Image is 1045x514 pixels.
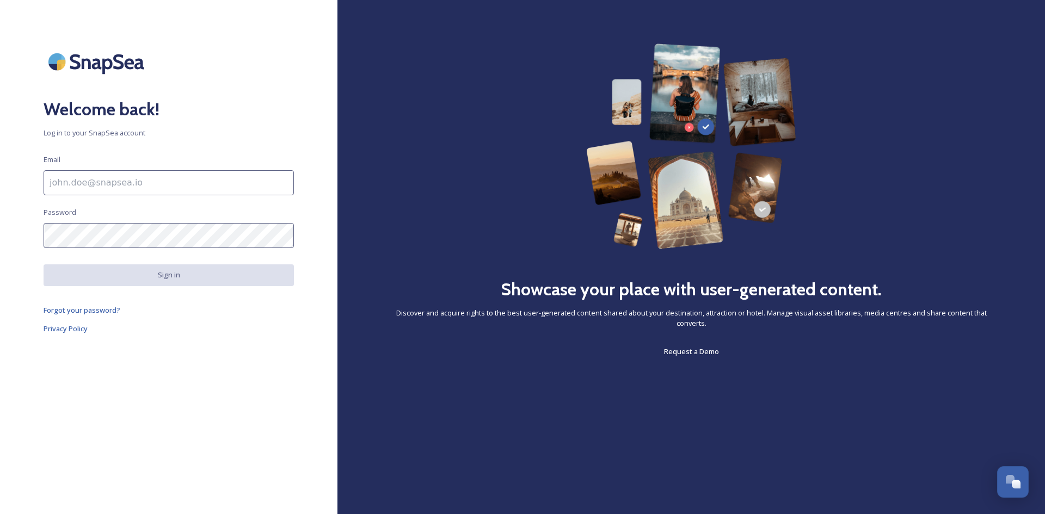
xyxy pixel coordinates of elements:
[44,305,120,315] span: Forgot your password?
[44,170,294,195] input: john.doe@snapsea.io
[381,308,1001,329] span: Discover and acquire rights to the best user-generated content shared about your destination, att...
[44,264,294,286] button: Sign in
[501,276,882,302] h2: Showcase your place with user-generated content.
[44,128,294,138] span: Log in to your SnapSea account
[997,466,1029,498] button: Open Chat
[44,44,152,80] img: SnapSea Logo
[44,154,60,165] span: Email
[44,324,88,333] span: Privacy Policy
[44,304,294,317] a: Forgot your password?
[44,96,294,122] h2: Welcome back!
[44,322,294,335] a: Privacy Policy
[586,44,796,249] img: 63b42ca75bacad526042e722_Group%20154-p-800.png
[664,346,719,356] span: Request a Demo
[44,207,76,218] span: Password
[664,345,719,358] a: Request a Demo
